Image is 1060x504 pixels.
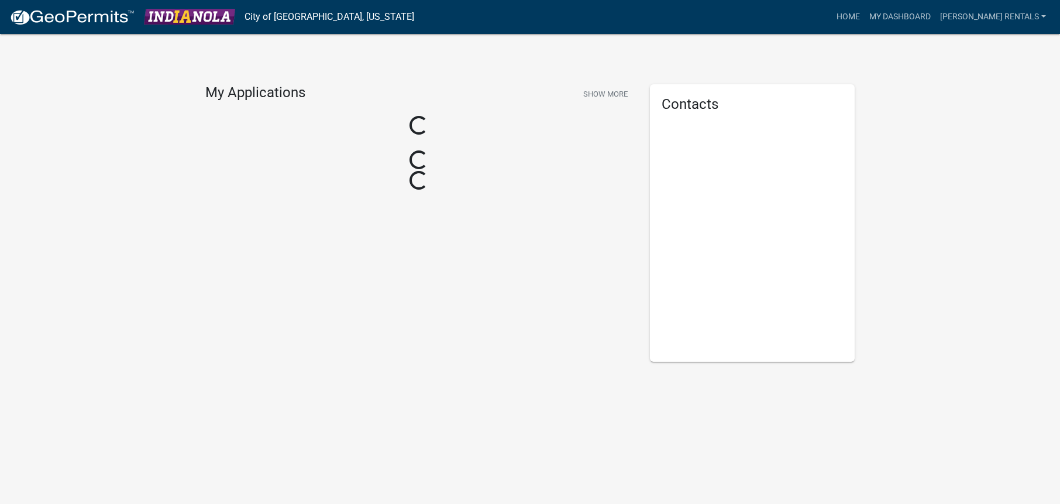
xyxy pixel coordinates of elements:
[935,6,1051,28] a: [PERSON_NAME] rentals
[865,6,935,28] a: My Dashboard
[832,6,865,28] a: Home
[662,96,843,113] h5: Contacts
[245,7,414,27] a: City of [GEOGRAPHIC_DATA], [US_STATE]
[579,84,632,104] button: Show More
[205,84,305,102] h4: My Applications
[144,9,235,25] img: City of Indianola, Iowa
